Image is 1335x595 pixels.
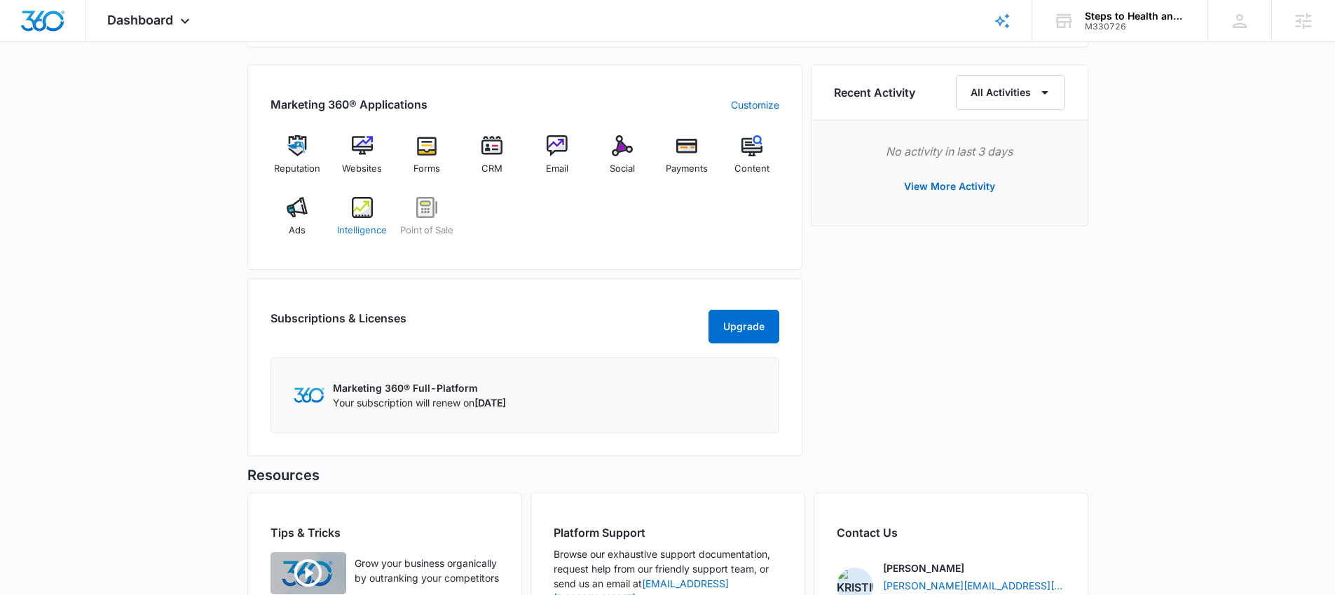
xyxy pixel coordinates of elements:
div: account id [1085,22,1187,32]
a: Email [530,135,584,186]
h2: Marketing 360® Applications [271,96,427,113]
div: account name [1085,11,1187,22]
a: Social [595,135,649,186]
span: Forms [413,162,440,176]
span: Email [546,162,568,176]
button: Upgrade [708,310,779,343]
h6: Recent Activity [834,84,915,101]
p: [PERSON_NAME] [883,561,964,575]
a: [PERSON_NAME][EMAIL_ADDRESS][PERSON_NAME][DOMAIN_NAME] [883,578,1065,593]
p: Marketing 360® Full-Platform [333,381,506,395]
span: [DATE] [474,397,506,409]
span: Payments [666,162,708,176]
h5: Resources [247,465,1088,486]
p: Grow your business organically by outranking your competitors [355,556,499,585]
span: CRM [481,162,502,176]
span: Social [610,162,635,176]
button: All Activities [956,75,1065,110]
img: Marketing 360 Logo [294,388,324,402]
a: Reputation [271,135,324,186]
span: Point of Sale [400,224,453,238]
img: Quick Overview Video [271,552,346,594]
a: Content [725,135,779,186]
h2: Platform Support [554,524,782,541]
a: Websites [335,135,389,186]
span: Intelligence [337,224,387,238]
span: Dashboard [107,13,173,27]
h2: Subscriptions & Licenses [271,310,406,338]
h2: Tips & Tricks [271,524,499,541]
span: Ads [289,224,306,238]
span: Reputation [274,162,320,176]
a: Forms [400,135,454,186]
p: Your subscription will renew on [333,395,506,410]
a: Customize [731,97,779,112]
h2: Contact Us [837,524,1065,541]
span: Websites [342,162,382,176]
span: Content [734,162,769,176]
a: CRM [465,135,519,186]
p: No activity in last 3 days [834,143,1065,160]
a: Ads [271,197,324,247]
button: View More Activity [890,170,1009,203]
a: Intelligence [335,197,389,247]
a: Point of Sale [400,197,454,247]
a: Payments [660,135,714,186]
